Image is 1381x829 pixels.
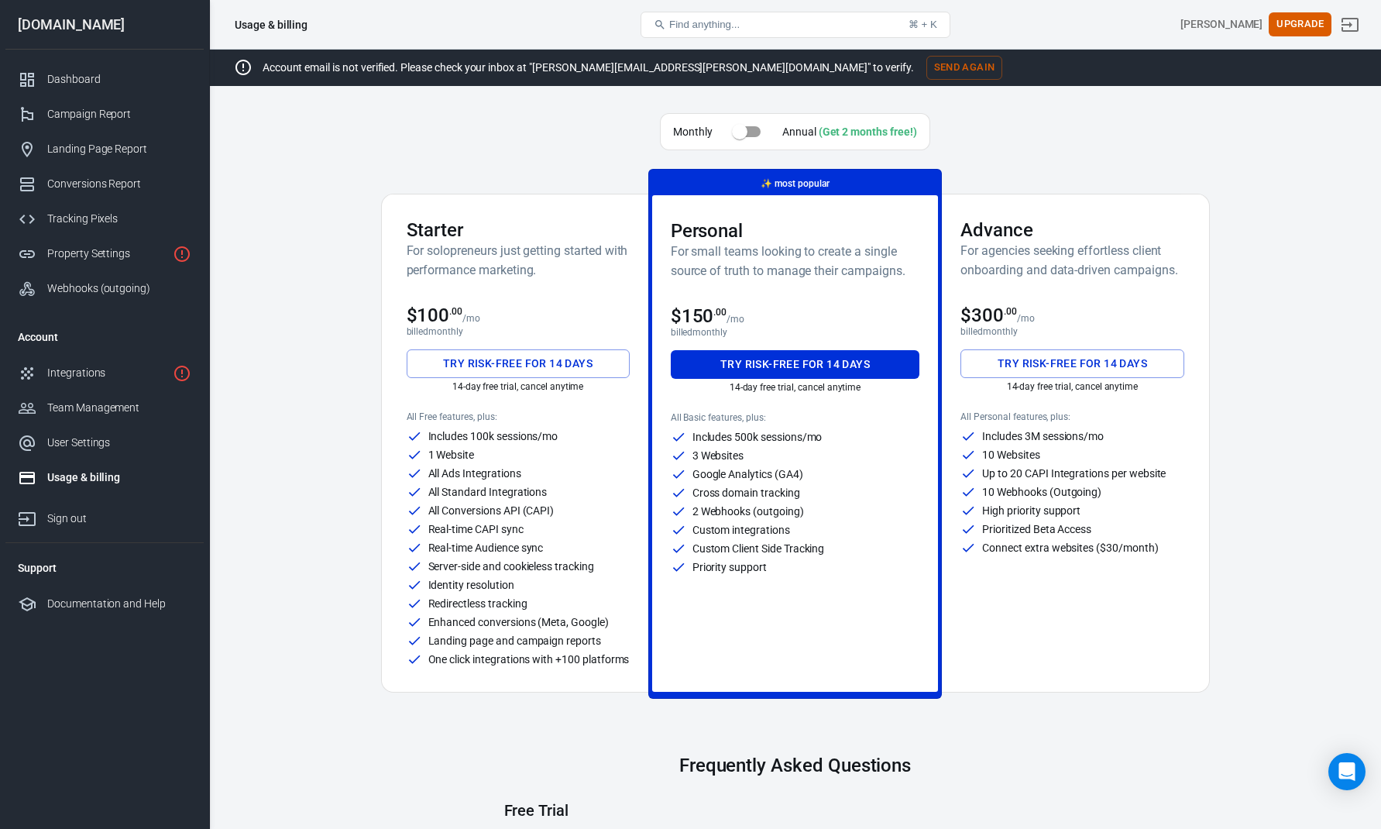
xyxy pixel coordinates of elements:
span: magic [761,178,772,189]
a: Sign out [1331,6,1369,43]
a: Sign out [5,495,204,536]
span: $150 [671,305,727,327]
button: Upgrade [1269,12,1331,36]
p: Custom integrations [692,525,790,535]
li: Support [5,549,204,586]
p: All Free features, plus: [407,411,630,422]
h4: Free Trial [504,801,1087,820]
div: Integrations [47,365,167,381]
div: Account id: 0FnMBuPB [1180,16,1262,33]
div: Property Settings [47,246,167,262]
p: One click integrations with +100 platforms [428,654,630,665]
p: 3 Websites [692,450,744,461]
div: (Get 2 months free!) [819,126,917,138]
div: Documentation and Help [47,596,191,612]
svg: Property is not installed yet [173,245,191,263]
a: Dashboard [5,62,204,97]
p: Custom Client Side Tracking [692,543,825,554]
p: Server-side and cookieless tracking [428,561,594,572]
p: billed monthly [671,327,920,338]
p: All Standard Integrations [428,487,548,497]
p: Includes 500k sessions/mo [692,432,823,442]
p: Includes 3M sessions/mo [982,431,1104,442]
div: Sign out [47,511,191,527]
div: Conversions Report [47,176,191,192]
p: Enhanced conversions (Meta, Google) [428,617,609,628]
div: Team Management [47,400,191,416]
button: Try risk-free for 14 days [407,349,630,378]
h3: Frequently Asked Questions [504,755,1087,776]
h6: For agencies seeking effortless client onboarding and data-driven campaigns. [960,241,1183,280]
a: Usage & billing [5,460,204,495]
p: billed monthly [407,326,630,337]
p: Google Analytics (GA4) [692,469,803,480]
div: Landing Page Report [47,141,191,157]
p: /mo [727,314,744,325]
p: Prioritized Beta Access [982,524,1091,535]
p: All Conversions API (CAPI) [428,505,555,516]
p: All Personal features, plus: [960,411,1183,422]
p: Redirectless tracking [428,598,527,609]
a: Tracking Pixels [5,201,204,236]
h3: Personal [671,220,920,242]
div: Open Intercom Messenger [1328,753,1366,790]
sup: .00 [449,306,462,317]
p: 2 Webhooks (outgoing) [692,506,804,517]
svg: 1 networks not verified yet [173,364,191,383]
div: User Settings [47,435,191,451]
p: 1 Website [428,449,475,460]
p: billed monthly [960,326,1183,337]
p: Includes 100k sessions/mo [428,431,558,442]
span: Find anything... [669,19,740,30]
button: Find anything...⌘ + K [641,12,950,38]
div: Usage & billing [47,470,191,486]
h6: For solopreneurs just getting started with performance marketing. [407,241,630,280]
sup: .00 [1004,306,1017,317]
p: Up to 20 CAPI Integrations per website [982,468,1166,479]
span: $300 [960,304,1017,326]
p: Connect extra websites ($30/month) [982,542,1158,553]
a: Integrations [5,356,204,390]
p: /mo [462,313,480,324]
div: ⌘ + K [909,19,937,30]
p: Real-time Audience sync [428,542,544,553]
p: All Basic features, plus: [671,412,920,423]
h6: For small teams looking to create a single source of truth to manage their campaigns. [671,242,920,280]
a: Conversions Report [5,167,204,201]
a: Property Settings [5,236,204,271]
div: Tracking Pixels [47,211,191,227]
p: High priority support [982,505,1080,516]
div: Webhooks (outgoing) [47,280,191,297]
div: [DOMAIN_NAME] [5,18,204,32]
p: All Ads Integrations [428,468,521,479]
p: Real-time CAPI sync [428,524,524,535]
p: 14-day free trial, cancel anytime [960,381,1183,392]
p: Account email is not verified. Please check your inbox at "[PERSON_NAME][EMAIL_ADDRESS][PERSON_NA... [263,60,914,76]
div: Annual [782,124,917,140]
li: Account [5,318,204,356]
button: Send Again [926,56,1003,80]
h3: Advance [960,219,1183,241]
div: Usage & billing [235,17,307,33]
div: Campaign Report [47,106,191,122]
a: Team Management [5,390,204,425]
a: Campaign Report [5,97,204,132]
span: $100 [407,304,463,326]
p: 10 Websites [982,449,1039,460]
h3: Starter [407,219,630,241]
p: Priority support [692,562,767,573]
sup: .00 [713,307,727,318]
p: 14-day free trial, cancel anytime [671,382,920,393]
a: User Settings [5,425,204,460]
button: Try risk-free for 14 days [671,350,920,379]
p: /mo [1017,313,1035,324]
a: Webhooks (outgoing) [5,271,204,306]
p: Monthly [673,124,713,140]
a: Landing Page Report [5,132,204,167]
p: most popular [761,176,829,192]
button: Try risk-free for 14 days [960,349,1183,378]
p: Cross domain tracking [692,487,800,498]
div: Dashboard [47,71,191,88]
p: 14-day free trial, cancel anytime [407,381,630,392]
p: Landing page and campaign reports [428,635,601,646]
